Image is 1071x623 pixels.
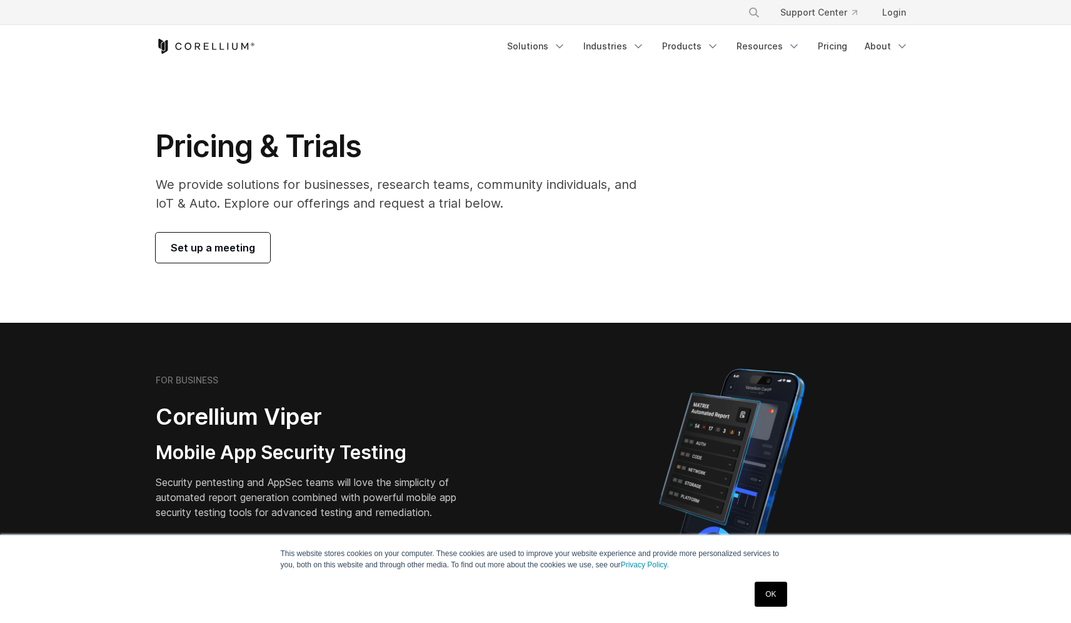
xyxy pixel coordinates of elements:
a: OK [755,582,787,607]
img: Corellium MATRIX automated report on iPhone showing app vulnerability test results across securit... [638,363,826,582]
h3: Mobile App Security Testing [156,441,476,465]
div: Navigation Menu [733,1,916,24]
span: Set up a meeting [171,240,255,255]
h2: Corellium Viper [156,403,476,431]
p: This website stores cookies on your computer. These cookies are used to improve your website expe... [281,548,791,570]
a: Support Center [770,1,867,24]
p: Security pentesting and AppSec teams will love the simplicity of automated report generation comb... [156,475,476,520]
a: Products [655,35,727,58]
a: Privacy Policy. [621,560,669,569]
a: Solutions [500,35,573,58]
h1: Pricing & Trials [156,128,654,165]
button: Search [743,1,765,24]
a: Login [872,1,916,24]
div: Navigation Menu [500,35,916,58]
a: Resources [729,35,808,58]
a: Industries [576,35,652,58]
p: We provide solutions for businesses, research teams, community individuals, and IoT & Auto. Explo... [156,175,654,213]
a: Corellium Home [156,39,255,54]
a: Set up a meeting [156,233,270,263]
h6: FOR BUSINESS [156,375,218,386]
a: About [857,35,916,58]
a: Pricing [810,35,855,58]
